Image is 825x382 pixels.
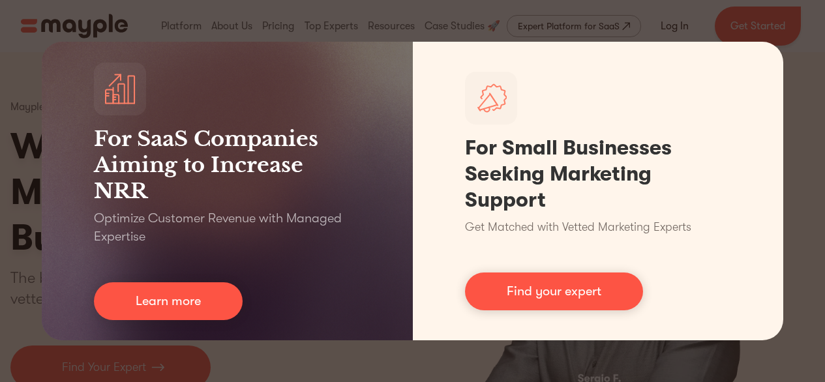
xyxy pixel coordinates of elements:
[465,218,691,236] p: Get Matched with Vetted Marketing Experts
[94,126,361,204] h3: For SaaS Companies Aiming to Increase NRR
[465,135,732,213] h1: For Small Businesses Seeking Marketing Support
[94,209,361,246] p: Optimize Customer Revenue with Managed Expertise
[465,272,643,310] a: Find your expert
[94,282,243,320] a: Learn more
